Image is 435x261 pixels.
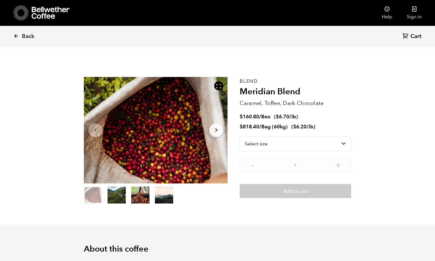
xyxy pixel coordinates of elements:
[307,123,313,130] span: /lb
[293,123,296,130] span: $
[289,113,296,120] span: /lb
[261,113,270,120] span: Box
[402,33,423,41] a: Cart
[249,162,256,168] button: -
[22,33,34,40] span: Back
[240,113,243,120] span: $
[240,123,259,130] bdi: 818.40
[291,123,315,130] span: ( )
[240,113,259,120] bdi: 160.80
[240,184,351,198] button: Add to cart
[84,244,351,254] h2: About this coffee
[261,123,288,130] span: Bag (60kg)
[240,123,243,130] span: $
[240,87,351,97] h2: Meridian Blend
[276,113,279,120] span: $
[240,99,351,107] p: Caramel, Toffee, Dark Chocolate
[274,113,298,120] span: ( )
[259,113,261,120] span: /
[293,123,307,130] bdi: 6.20
[276,113,289,120] bdi: 6.70
[410,33,421,40] span: Cart
[259,123,261,130] span: /
[334,162,342,168] button: +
